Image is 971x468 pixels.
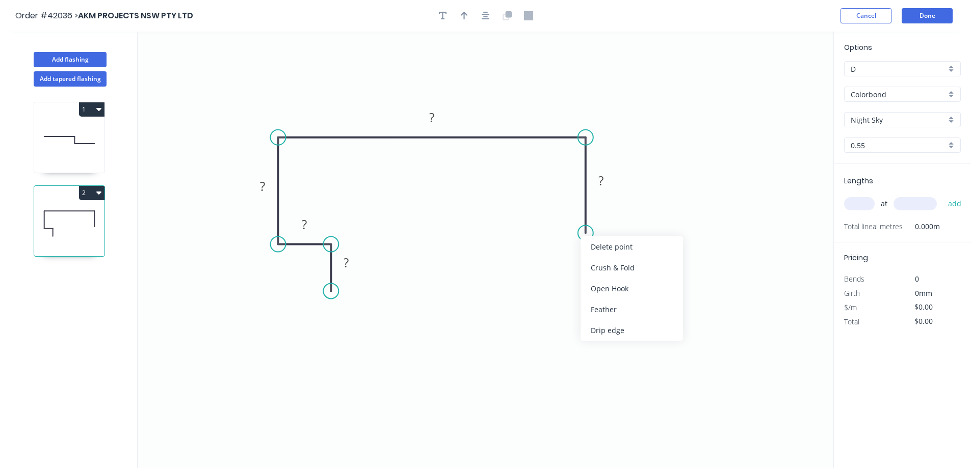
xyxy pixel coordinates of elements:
span: Bends [844,274,864,284]
svg: 0 [138,32,833,468]
input: Material [851,89,946,100]
button: Done [902,8,953,23]
button: 2 [79,186,104,200]
tspan: ? [344,254,349,271]
input: Thickness [851,140,946,151]
button: Cancel [841,8,891,23]
button: 1 [79,102,104,117]
div: Delete point [581,236,683,257]
div: Crush & Fold [581,257,683,278]
span: 0 [915,274,919,284]
div: Open Hook [581,278,683,299]
tspan: ? [260,178,266,195]
div: Drip edge [581,320,683,341]
input: Colour [851,115,946,125]
span: Total [844,317,859,326]
button: Add flashing [34,52,107,67]
button: Add tapered flashing [34,71,107,87]
span: 0.000m [903,219,940,234]
span: at [881,197,887,211]
span: 0mm [915,288,932,298]
tspan: ? [429,109,434,126]
span: Order #42036 > [15,10,78,21]
input: Price level [851,64,946,74]
tspan: ? [302,216,307,233]
span: Options [844,42,872,52]
span: Total lineal metres [844,219,903,234]
button: add [943,195,967,212]
tspan: ? [598,172,603,189]
span: $/m [844,302,857,312]
span: AKM PROJECTS NSW PTY LTD [78,10,193,21]
span: Pricing [844,253,868,263]
span: Girth [844,288,860,298]
div: Feather [581,299,683,320]
span: Lengths [844,176,873,186]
